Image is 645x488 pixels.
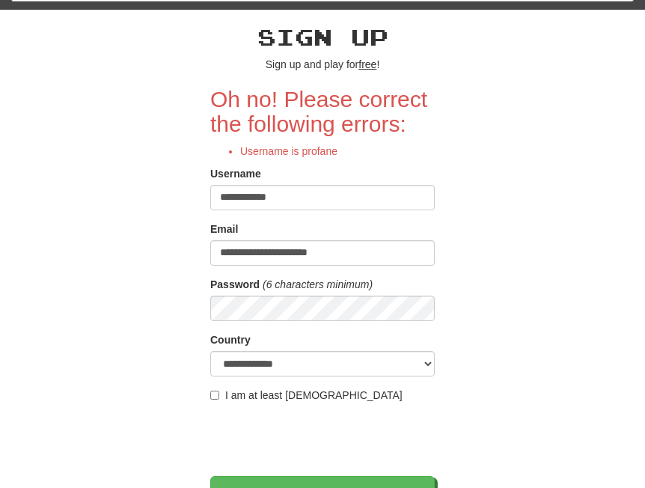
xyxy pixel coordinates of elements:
li: Username is profane [240,144,435,159]
label: Country [210,332,251,347]
label: Password [210,277,260,292]
input: I am at least [DEMOGRAPHIC_DATA] [210,391,219,400]
iframe: reCAPTCHA [210,410,438,469]
u: free [358,58,376,70]
p: Sign up and play for ! [210,57,435,72]
label: Email [210,222,238,237]
h2: Sign up [210,25,435,49]
label: I am at least [DEMOGRAPHIC_DATA] [210,388,403,403]
h2: Oh no! Please correct the following errors: [210,87,435,136]
label: Username [210,166,261,181]
em: (6 characters minimum) [263,278,373,290]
